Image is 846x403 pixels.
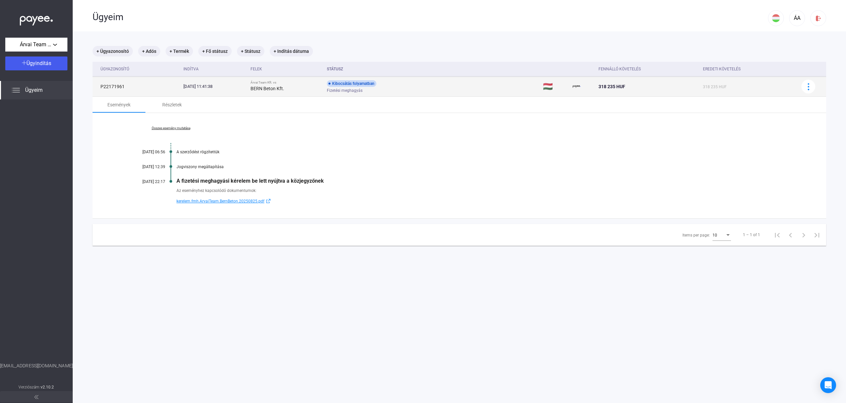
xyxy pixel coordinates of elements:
div: Ügyazonosító [100,65,178,73]
button: HU [768,10,784,26]
img: more-blue [805,83,812,90]
button: Next page [797,228,810,241]
mat-chip: + Indítás dátuma [270,46,313,56]
td: 🇭🇺 [540,77,570,96]
div: Kibocsátás folyamatban [327,80,376,87]
img: external-link-blue [264,199,272,203]
span: Árvai Team Kft. [20,41,53,49]
span: 10 [712,233,717,238]
button: Árvai Team Kft. [5,38,67,52]
button: Last page [810,228,824,241]
mat-chip: + Fő státusz [198,46,232,56]
div: Items per page: [682,231,710,239]
img: arrow-double-left-grey.svg [34,395,38,399]
mat-select: Items per page: [712,231,731,239]
th: Státusz [324,62,540,77]
div: Árvai Team Kft. vs [250,81,321,85]
div: 1 – 1 of 1 [743,231,760,239]
div: Fennálló követelés [598,65,641,73]
div: Indítva [183,65,245,73]
mat-chip: + Státusz [237,46,264,56]
div: A szerződést rögzítettük [176,150,793,154]
span: kerelem.fmh.ArvaiTeam.BernBeton.20250825.pdf [176,197,264,205]
button: Ügyindítás [5,56,67,70]
div: Indítva [183,65,199,73]
span: 318 235 HUF [703,85,727,89]
img: list.svg [12,86,20,94]
div: Open Intercom Messenger [820,377,836,393]
img: logout-red [815,15,822,22]
div: ÁA [791,14,803,22]
td: P22171961 [93,77,181,96]
div: Az eseményhez kapcsolódó dokumentumok: [176,187,793,194]
button: logout-red [810,10,826,26]
button: First page [771,228,784,241]
a: kerelem.fmh.ArvaiTeam.BernBeton.20250825.pdfexternal-link-blue [176,197,793,205]
img: white-payee-white-dot.svg [20,12,53,26]
div: Események [107,101,131,109]
img: payee-logo [573,83,581,91]
mat-chip: + Ügyazonosító [93,46,133,56]
div: Ügyazonosító [100,65,129,73]
strong: BERN Beton Kft. [250,86,284,91]
img: HU [772,14,780,22]
div: Ügyeim [93,12,768,23]
span: 318 235 HUF [598,84,625,89]
button: Previous page [784,228,797,241]
div: [DATE] 11:41:38 [183,83,245,90]
div: Eredeti követelés [703,65,793,73]
div: Fennálló követelés [598,65,698,73]
div: A fizetési meghagyási kérelem be lett nyújtva a közjegyzőnek [176,178,793,184]
div: Részletek [162,101,182,109]
a: Összes esemény mutatása [126,126,216,130]
strong: v2.10.2 [41,385,54,389]
div: [DATE] 12:39 [126,165,165,169]
button: ÁA [789,10,805,26]
span: Fizetési meghagyás [327,87,363,94]
div: Felek [250,65,321,73]
div: [DATE] 22:17 [126,179,165,184]
div: Felek [250,65,262,73]
img: plus-white.svg [22,60,26,65]
div: [DATE] 06:56 [126,150,165,154]
div: Jogviszony megállapítása [176,165,793,169]
button: more-blue [801,80,815,93]
mat-chip: + Termék [166,46,193,56]
div: Eredeti követelés [703,65,741,73]
span: Ügyeim [25,86,43,94]
span: Ügyindítás [26,60,51,66]
mat-chip: + Adós [138,46,160,56]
